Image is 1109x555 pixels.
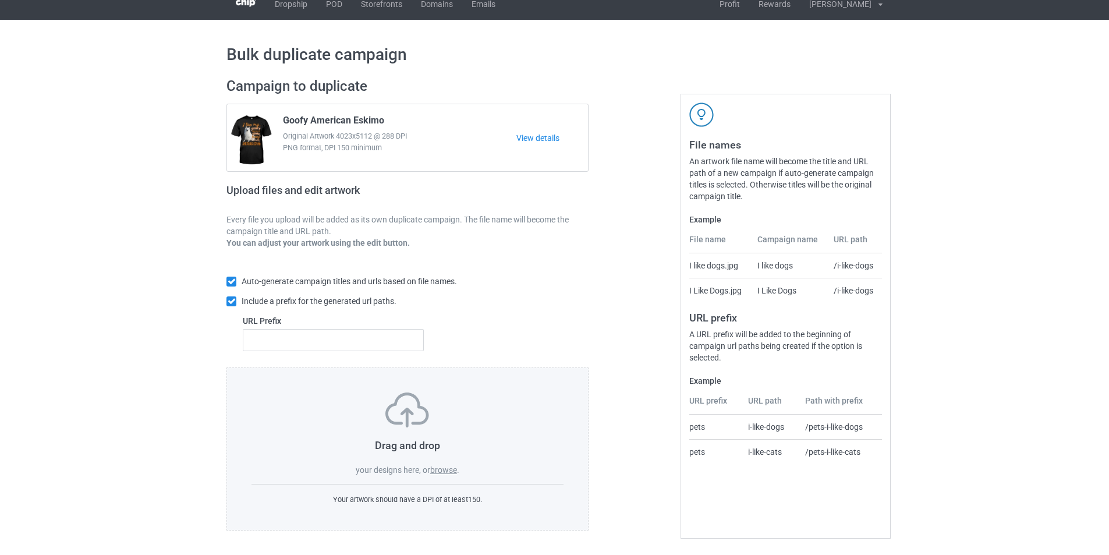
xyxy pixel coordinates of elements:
[751,234,828,253] th: Campaign name
[799,415,882,439] td: /pets-i-like-dogs
[827,253,882,278] td: /i-like-dogs
[333,495,482,504] span: Your artwork should have a DPI of at least 150 .
[751,278,828,303] td: I Like Dogs
[742,415,799,439] td: i-like-dogs
[689,328,882,363] div: A URL prefix will be added to the beginning of campaign url paths being created if the option is ...
[689,138,882,151] h3: File names
[226,184,444,206] h2: Upload files and edit artwork
[689,155,882,202] div: An artwork file name will become the title and URL path of a new campaign if auto-generate campai...
[689,214,882,225] label: Example
[457,465,459,475] span: .
[356,465,430,475] span: your designs here, or
[226,214,589,237] p: Every file you upload will be added as its own duplicate campaign. The file name will become the ...
[689,311,882,324] h3: URL prefix
[689,102,714,127] img: svg+xml;base64,PD94bWwgdmVyc2lvbj0iMS4wIiBlbmNvZGluZz0iVVRGLTgiPz4KPHN2ZyB3aWR0aD0iNDJweCIgaGVpZ2...
[689,278,750,303] td: I Like Dogs.jpg
[242,277,457,286] span: Auto-generate campaign titles and urls based on file names.
[430,465,457,475] label: browse
[226,238,410,248] b: You can adjust your artwork using the edit button.
[799,439,882,464] td: /pets-i-like-cats
[242,296,396,306] span: Include a prefix for the generated url paths.
[689,415,742,439] td: pets
[689,439,742,464] td: pets
[283,115,384,130] span: Goofy American Eskimo
[827,234,882,253] th: URL path
[742,439,799,464] td: i-like-cats
[243,315,424,327] label: URL Prefix
[283,142,516,154] span: PNG format, DPI 150 minimum
[516,132,588,144] a: View details
[827,278,882,303] td: /i-like-dogs
[799,395,882,415] th: Path with prefix
[283,130,516,142] span: Original Artwork 4023x5112 @ 288 DPI
[689,375,882,387] label: Example
[251,439,564,452] h3: Drag and drop
[689,234,750,253] th: File name
[226,77,589,96] h2: Campaign to duplicate
[226,44,883,65] h1: Bulk duplicate campaign
[742,395,799,415] th: URL path
[689,395,742,415] th: URL prefix
[385,393,429,427] img: svg+xml;base64,PD94bWwgdmVyc2lvbj0iMS4wIiBlbmNvZGluZz0iVVRGLTgiPz4KPHN2ZyB3aWR0aD0iNzVweCIgaGVpZ2...
[751,253,828,278] td: I like dogs
[689,253,750,278] td: I like dogs.jpg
